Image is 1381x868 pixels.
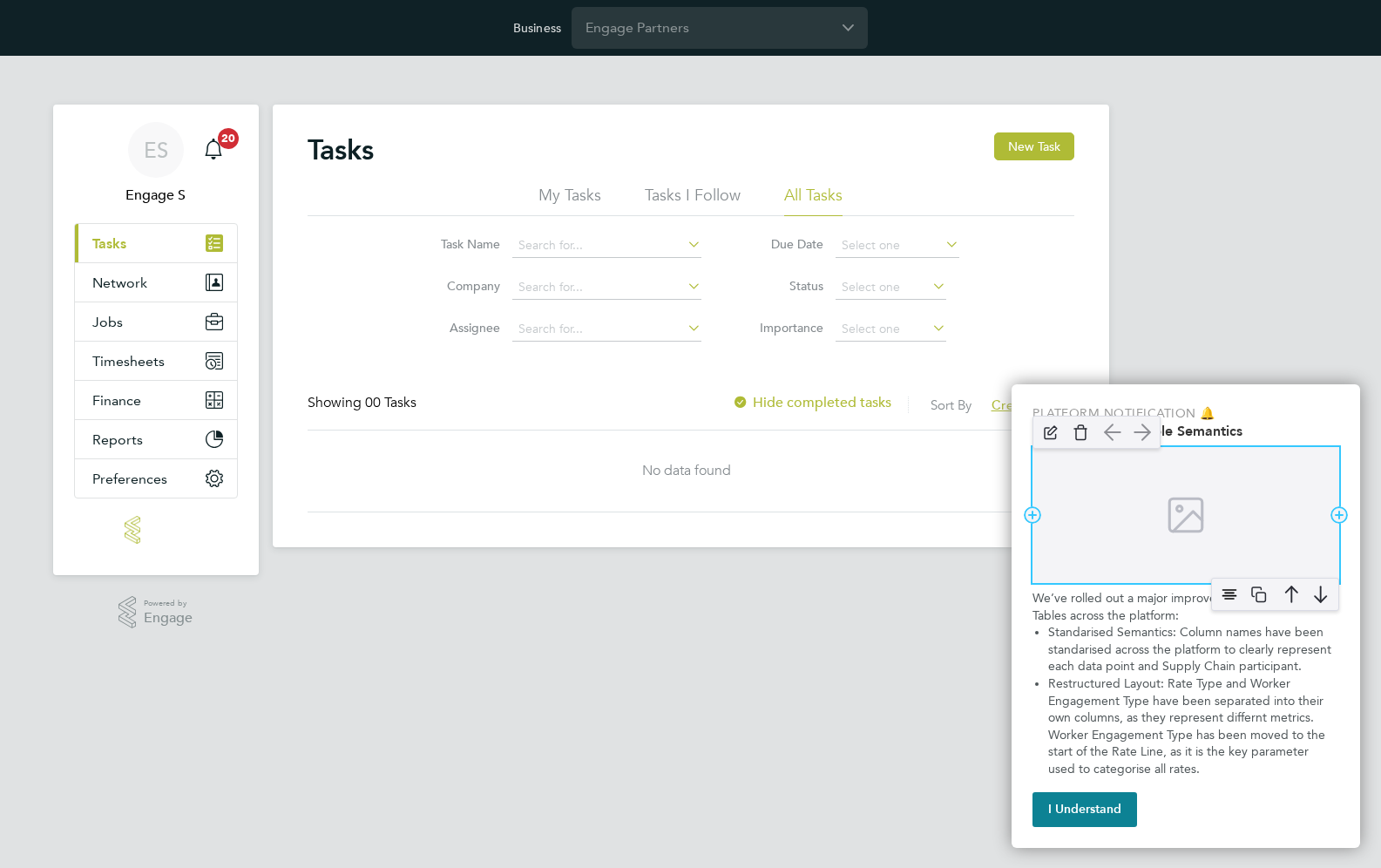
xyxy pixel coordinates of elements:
[1032,405,1339,423] p: Platform Notification 🔔
[931,397,971,413] label: Sort By
[92,314,123,330] span: Jobs
[1100,419,1126,445] img: arrow-left.svg
[994,132,1074,160] button: New Task
[92,353,165,370] span: Timesheets
[836,234,959,258] input: Select one
[1308,581,1334,607] img: arrow-down.svg
[422,236,500,252] label: Task Name
[92,431,143,448] span: Reports
[74,185,238,206] span: Engage S
[645,185,741,216] li: Tasks I Follow
[75,342,237,380] button: Timesheets
[365,394,416,411] span: 00 Tasks
[422,278,500,294] label: Company
[512,317,701,342] input: Search for...
[422,320,500,336] label: Assignee
[512,234,701,258] input: Search for...
[512,275,701,300] input: Search for...
[92,471,167,487] span: Preferences
[218,128,239,149] span: 20
[92,235,126,252] span: Tasks
[538,185,601,216] li: My Tasks
[1164,493,1208,537] img: image-icon.svg
[784,185,843,216] li: All Tasks
[92,392,141,409] span: Finance
[53,105,259,575] nav: Main navigation
[118,596,193,629] a: Powered byEngage
[74,516,238,544] a: Go to home page
[1048,624,1339,675] li: Standarised Semantics: Column names have been standarised across the platform to clearly represen...
[836,317,946,342] input: Select one
[745,278,823,294] label: Status
[125,516,187,544] img: engage-logo-retina.png
[75,263,237,302] button: Network
[745,320,823,336] label: Importance
[75,302,237,341] button: Jobs
[75,459,237,498] button: Preferences
[1246,581,1272,607] img: copy-icon.svg
[1278,581,1304,607] img: arrow-up.svg
[92,275,147,291] span: Network
[745,236,823,252] label: Due Date
[144,596,193,611] span: Powered by
[308,462,1066,480] div: No data found
[836,275,946,300] input: Select one
[308,132,374,167] h2: Tasks
[1038,419,1064,445] img: edit-icon.svg
[75,420,237,458] button: Reports
[1032,792,1137,827] button: I Understand
[1067,419,1093,445] img: delete-icon.svg
[732,394,891,411] label: Hide completed tasks
[1048,675,1339,778] li: Restructured Layout: Rate Type and Worker Engagement Type have been separated into their own colu...
[75,381,237,419] button: Finance
[75,224,237,262] a: Tasks
[144,139,168,161] span: ES
[308,394,420,412] div: Showing
[196,122,231,178] a: 20
[74,122,238,206] a: ESEngage S
[1129,419,1155,445] img: arrow-right.svg
[1012,384,1360,848] div: Improved Rate Table Semantics
[1032,590,1339,624] p: We’ve rolled out a major improvement to all Rate Tables across the platform:
[1216,581,1242,607] img: align-center.svg
[144,611,193,626] span: Engage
